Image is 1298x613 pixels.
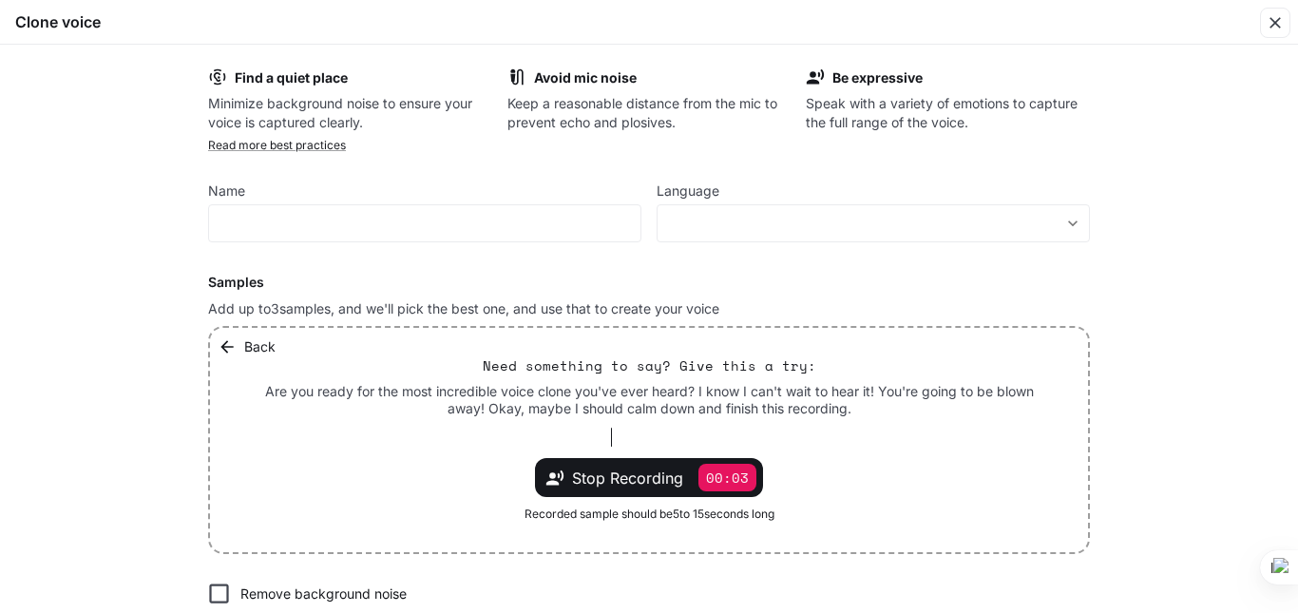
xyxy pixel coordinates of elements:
[15,11,101,32] h5: Clone voice
[235,69,348,86] b: Find a quiet place
[657,184,719,198] p: Language
[208,273,1090,292] h6: Samples
[208,94,492,132] p: Minimize background noise to ensure your voice is captured clearly.
[658,214,1089,233] div: ​
[208,138,346,152] a: Read more best practices
[208,184,245,198] p: Name
[240,584,407,603] p: Remove background noise
[832,69,923,86] b: Be expressive
[806,94,1090,132] p: Speak with a variety of emotions to capture the full range of the voice.
[214,328,283,366] button: Back
[534,69,637,86] b: Avoid mic noise
[208,299,1090,318] p: Add up to 3 samples, and we'll pick the best one, and use that to create your voice
[572,467,683,489] span: Stop Recording
[507,94,792,132] p: Keep a reasonable distance from the mic to prevent echo and plosives.
[483,356,816,375] p: Need something to say? Give this a try:
[525,505,774,524] span: Recorded sample should be 5 to 15 seconds long
[256,383,1042,416] p: Are you ready for the most incredible voice clone you've ever heard? I know I can't wait to hear ...
[535,458,763,497] div: Stop Recording00:03
[698,464,756,491] p: 00:03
